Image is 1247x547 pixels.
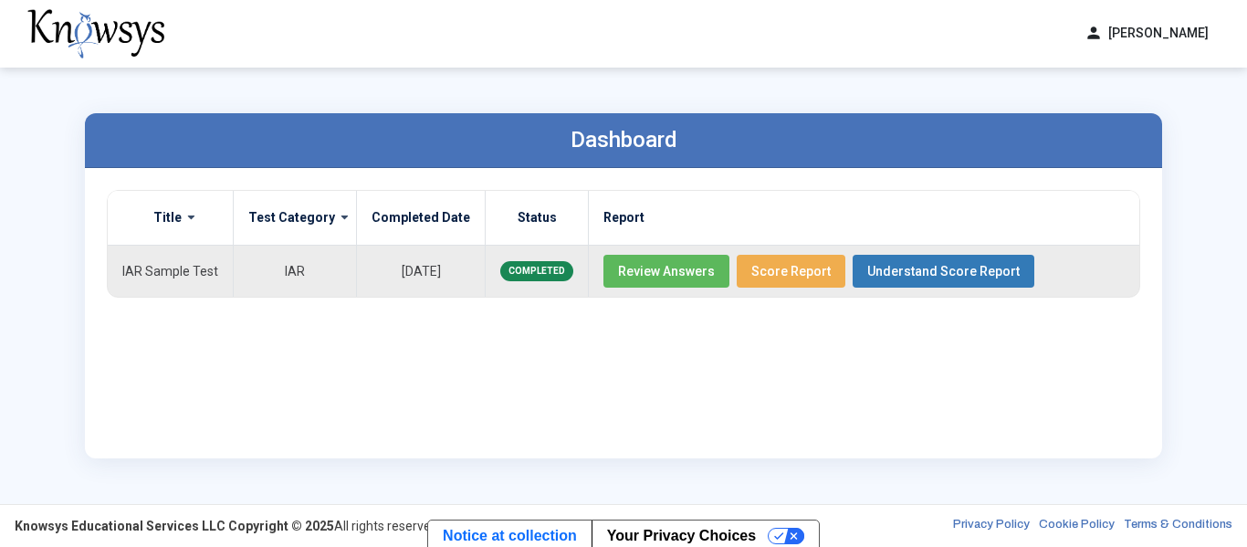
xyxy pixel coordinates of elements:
img: knowsys-logo.png [27,9,164,58]
a: Privacy Policy [953,517,1030,535]
td: IAR Sample Test [108,245,234,297]
label: Test Category [248,209,335,226]
strong: Knowsys Educational Services LLC Copyright © 2025 [15,519,334,533]
button: Understand Score Report [853,255,1034,288]
label: Dashboard [571,127,677,153]
div: All rights reserved. [15,517,441,535]
span: Score Report [751,264,831,279]
span: Understand Score Report [867,264,1020,279]
th: Status [486,191,589,246]
th: Report [589,191,1140,246]
button: person[PERSON_NAME] [1074,18,1220,48]
a: Terms & Conditions [1124,517,1232,535]
span: person [1085,24,1103,43]
button: Review Answers [603,255,729,288]
span: COMPLETED [500,261,573,281]
td: IAR [234,245,357,297]
label: Title [153,209,182,226]
button: Score Report [737,255,845,288]
span: Review Answers [618,264,715,279]
a: Cookie Policy [1039,517,1115,535]
td: [DATE] [357,245,486,297]
label: Completed Date [372,209,470,226]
